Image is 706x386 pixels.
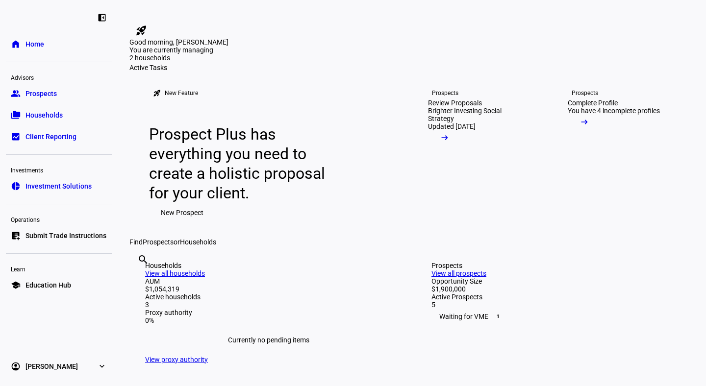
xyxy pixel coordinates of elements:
[145,309,392,316] div: Proxy authority
[145,293,392,301] div: Active households
[153,89,161,97] mat-icon: rocket_launch
[6,34,112,54] a: homeHome
[6,163,112,176] div: Investments
[97,362,107,371] eth-mat-symbol: expand_more
[161,203,203,222] span: New Prospect
[145,301,392,309] div: 3
[11,39,21,49] eth-mat-symbol: home
[129,38,694,46] div: Good morning, [PERSON_NAME]
[149,203,215,222] button: New Prospect
[129,54,227,64] div: 2 households
[11,181,21,191] eth-mat-symbol: pie_chart
[145,262,392,269] div: Households
[431,285,679,293] div: $1,900,000
[431,309,679,324] div: Waiting for VME
[552,72,684,238] a: ProspectsComplete ProfileYou have 4 incomplete profiles
[149,124,341,203] div: Prospect Plus has everything you need to create a holistic proposal for your client.
[25,181,92,191] span: Investment Solutions
[11,280,21,290] eth-mat-symbol: school
[494,313,502,320] span: 1
[6,70,112,84] div: Advisors
[6,262,112,275] div: Learn
[165,89,198,97] div: New Feature
[129,46,213,54] span: You are currently managing
[431,301,679,309] div: 5
[6,84,112,103] a: groupProspects
[145,285,392,293] div: $1,054,319
[11,231,21,241] eth-mat-symbol: list_alt_add
[11,362,21,371] eth-mat-symbol: account_circle
[145,269,205,277] a: View all households
[428,107,529,122] div: Brighter Investing Social Strategy
[6,127,112,146] a: bid_landscapeClient Reporting
[11,132,21,142] eth-mat-symbol: bid_landscape
[129,64,694,72] div: Active Tasks
[428,122,476,130] div: Updated [DATE]
[440,133,450,143] mat-icon: arrow_right_alt
[25,280,71,290] span: Education Hub
[431,293,679,301] div: Active Prospects
[6,212,112,226] div: Operations
[25,89,57,98] span: Prospects
[129,238,694,246] div: Find or
[137,254,149,265] mat-icon: search
[11,89,21,98] eth-mat-symbol: group
[428,99,482,107] div: Review Proposals
[145,316,392,324] div: 0%
[145,277,392,285] div: AUM
[25,231,106,241] span: Submit Trade Instructions
[432,89,458,97] div: Prospects
[6,105,112,125] a: folder_copyHouseholds
[145,324,392,356] div: Currently no pending items
[11,110,21,120] eth-mat-symbol: folder_copy
[6,176,112,196] a: pie_chartInvestment Solutions
[135,24,147,36] mat-icon: rocket_launch
[431,269,486,277] a: View all prospects
[568,99,618,107] div: Complete Profile
[25,362,78,371] span: [PERSON_NAME]
[180,238,216,246] span: Households
[137,267,139,279] input: Enter name of prospect or household
[145,356,208,363] a: View proxy authority
[25,110,63,120] span: Households
[431,262,679,269] div: Prospects
[25,132,76,142] span: Client Reporting
[25,39,44,49] span: Home
[431,277,679,285] div: Opportunity Size
[412,72,544,238] a: ProspectsReview ProposalsBrighter Investing Social StrategyUpdated [DATE]
[97,13,107,23] eth-mat-symbol: left_panel_close
[143,238,174,246] span: Prospects
[568,107,660,115] div: You have 4 incomplete profiles
[580,117,589,127] mat-icon: arrow_right_alt
[572,89,598,97] div: Prospects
